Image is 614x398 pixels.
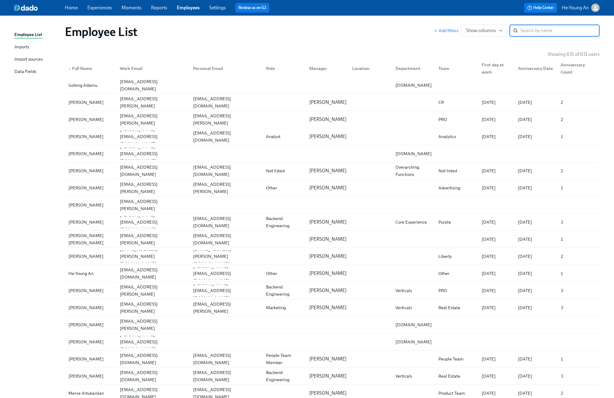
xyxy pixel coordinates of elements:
div: [DATE] [479,270,513,277]
div: Full Name [66,65,115,72]
a: [PERSON_NAME][EMAIL_ADDRESS][DOMAIN_NAME][EMAIL_ADDRESS][DOMAIN_NAME]People Team Member[PERSON_NA... [65,351,600,368]
a: [PERSON_NAME][PERSON_NAME][EMAIL_ADDRESS][DOMAIN_NAME][DOMAIN_NAME] [65,333,600,351]
div: [EMAIL_ADDRESS][DOMAIN_NAME] [191,232,261,246]
p: [PERSON_NAME] [309,116,346,123]
div: [PERSON_NAME][EMAIL_ADDRESS][DOMAIN_NAME] [191,280,261,301]
div: 2 [558,116,598,123]
div: [PERSON_NAME][EMAIL_ADDRESS][PERSON_NAME][DOMAIN_NAME] [117,88,188,117]
div: [EMAIL_ADDRESS][PERSON_NAME][DOMAIN_NAME] [191,246,261,267]
div: Role [264,65,304,72]
div: [PERSON_NAME][EMAIL_ADDRESS][DOMAIN_NAME] [191,263,261,284]
div: PRO [436,287,476,294]
div: Anniversary Count [558,61,598,76]
div: [PERSON_NAME][EMAIL_ADDRESS][PERSON_NAME][DOMAIN_NAME] [191,173,261,202]
div: [PERSON_NAME][EMAIL_ADDRESS][PERSON_NAME][DOMAIN_NAME] [117,293,188,322]
div: Liberty [436,253,476,260]
div: Not listed [436,167,476,174]
p: [PERSON_NAME] [309,99,346,106]
a: Review us on G2 [238,5,266,11]
div: [DOMAIN_NAME] [393,150,434,157]
div: Work Email [117,65,188,72]
a: [PERSON_NAME][PERSON_NAME][EMAIL_ADDRESS][PERSON_NAME][DOMAIN_NAME][PERSON_NAME][EMAIL_ADDRESS][P... [65,299,600,316]
a: Reports [151,5,167,11]
div: [DATE] [479,184,513,191]
div: Imports [14,44,29,51]
div: 2 [558,253,598,260]
div: [EMAIL_ADDRESS][PERSON_NAME][DOMAIN_NAME] [117,246,188,267]
div: He-Young An [66,270,115,277]
div: Backend Engineering [264,283,304,298]
div: 1 [558,236,598,243]
a: [PERSON_NAME][EMAIL_ADDRESS][DOMAIN_NAME][EMAIL_ADDRESS][DOMAIN_NAME]Backend Engineering[PERSON_N... [65,368,600,385]
div: [PERSON_NAME][EMAIL_ADDRESS][PERSON_NAME][DOMAIN_NAME] [117,105,188,134]
div: [PERSON_NAME][EMAIL_ADDRESS][DOMAIN_NAME] [117,126,188,147]
div: [PERSON_NAME][PERSON_NAME][EMAIL_ADDRESS][PERSON_NAME][DOMAIN_NAME] [65,197,600,213]
div: Verticals [393,304,434,311]
div: [DATE] [516,99,556,106]
div: Department [393,65,434,72]
div: Verticals [393,287,434,294]
div: [PERSON_NAME] [66,167,115,174]
div: [DATE] [479,116,513,123]
a: [PERSON_NAME][PERSON_NAME][EMAIL_ADDRESS][DOMAIN_NAME][EMAIL_ADDRESS][DOMAIN_NAME]Analyst[PERSON_... [65,128,600,145]
div: [EMAIL_ADDRESS][DOMAIN_NAME] [117,266,188,281]
p: [PERSON_NAME] [309,287,346,294]
div: CR [436,99,476,106]
div: [PERSON_NAME][PERSON_NAME][EMAIL_ADDRESS][PERSON_NAME][DOMAIN_NAME][PERSON_NAME][EMAIL_ADDRESS][D... [65,282,600,299]
div: [PERSON_NAME][EMAIL_ADDRESS][DOMAIN_NAME] [117,331,188,353]
button: Review us on G2 [235,3,269,13]
p: [PERSON_NAME] [309,373,346,379]
div: Team [434,62,476,74]
h1: Employee List [65,25,138,39]
div: [PERSON_NAME] [66,184,115,191]
div: Location [350,65,390,72]
a: [PERSON_NAME][PERSON_NAME][EMAIL_ADDRESS][PERSON_NAME][DOMAIN_NAME][EMAIL_ADDRESS][DOMAIN_NAME][P... [65,94,600,111]
div: [PERSON_NAME][EMAIL_ADDRESS][PERSON_NAME][DOMAIN_NAME] [117,191,188,219]
p: [PERSON_NAME] [309,356,346,362]
div: Other [264,270,304,277]
div: [PERSON_NAME][EMAIL_ADDRESS][PERSON_NAME][DOMAIN_NAME] [117,310,188,339]
div: Personal Email [191,65,261,72]
div: [DATE] [479,372,513,380]
span: Show columns [466,28,502,34]
div: [PERSON_NAME] [66,253,115,260]
div: [DATE] [479,133,513,140]
span: Add filters [434,28,458,34]
div: [PERSON_NAME][EMAIL_ADDRESS][DOMAIN_NAME][EMAIL_ADDRESS][DOMAIN_NAME]People Team Member[PERSON_NA... [65,351,600,367]
a: [PERSON_NAME][PERSON_NAME][EMAIL_ADDRESS][DOMAIN_NAME][EMAIL_ADDRESS][DOMAIN_NAME]Backend Enginee... [65,214,600,231]
a: Data Fields [14,68,60,76]
div: [DATE] [479,219,513,226]
div: [PERSON_NAME] [66,219,115,226]
div: Department [391,62,434,74]
div: Goleng Adamu [66,82,115,89]
div: [PERSON_NAME] [66,133,115,140]
div: 2 [558,167,598,174]
a: [PERSON_NAME][EMAIL_ADDRESS][DOMAIN_NAME][EMAIL_ADDRESS][DOMAIN_NAME]Not listed[PERSON_NAME]Overa... [65,162,600,179]
div: Employee List [14,31,42,39]
div: [PERSON_NAME][EMAIL_ADDRESS][PERSON_NAME][DOMAIN_NAME] [117,173,188,202]
div: 2 [558,390,598,397]
div: Location [347,62,390,74]
div: Manager [307,65,347,72]
div: [PERSON_NAME] [66,338,115,345]
div: First day at work [479,61,513,76]
div: [EMAIL_ADDRESS][DOMAIN_NAME] [191,215,261,229]
button: Show columns [461,25,507,37]
div: Product Team [436,390,476,397]
div: [PERSON_NAME][PERSON_NAME][EMAIL_ADDRESS][PERSON_NAME][DOMAIN_NAME][PERSON_NAME][EMAIL_ADDRESS][P... [65,179,600,196]
div: Analytics [436,133,476,140]
div: [EMAIL_ADDRESS][DOMAIN_NAME] [191,95,261,110]
div: Data Fields [14,68,36,76]
div: Goleng Adamu[EMAIL_ADDRESS][DOMAIN_NAME][DOMAIN_NAME] [65,77,600,94]
div: [PERSON_NAME][EMAIL_ADDRESS][PERSON_NAME][DOMAIN_NAME] [117,225,188,254]
p: He-Young An [562,5,589,11]
div: People Team Member [264,352,304,366]
img: dado [14,5,38,11]
div: Purple [436,219,476,226]
div: Backend Engineering [264,215,304,229]
div: Anniversary Count [556,62,598,74]
div: [DATE] [479,99,513,106]
div: [DOMAIN_NAME] [393,338,434,345]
